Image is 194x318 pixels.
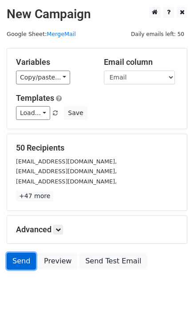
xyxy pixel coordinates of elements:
small: [EMAIL_ADDRESS][DOMAIN_NAME], [16,158,117,165]
button: Save [64,106,87,120]
h5: Variables [16,57,91,67]
a: Copy/paste... [16,71,70,84]
a: Preview [38,253,77,270]
small: [EMAIL_ADDRESS][DOMAIN_NAME], [16,168,117,175]
span: Daily emails left: 50 [128,29,187,39]
h2: New Campaign [7,7,187,22]
a: MergeMail [47,31,76,37]
h5: Email column [104,57,178,67]
a: +47 more [16,191,53,202]
a: Load... [16,106,50,120]
h5: Advanced [16,225,178,235]
h5: 50 Recipients [16,143,178,153]
small: [EMAIL_ADDRESS][DOMAIN_NAME], [16,178,117,185]
small: Google Sheet: [7,31,76,37]
a: Send [7,253,36,270]
a: Daily emails left: 50 [128,31,187,37]
a: Send Test Email [79,253,147,270]
a: Templates [16,93,54,103]
iframe: Chat Widget [150,275,194,318]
